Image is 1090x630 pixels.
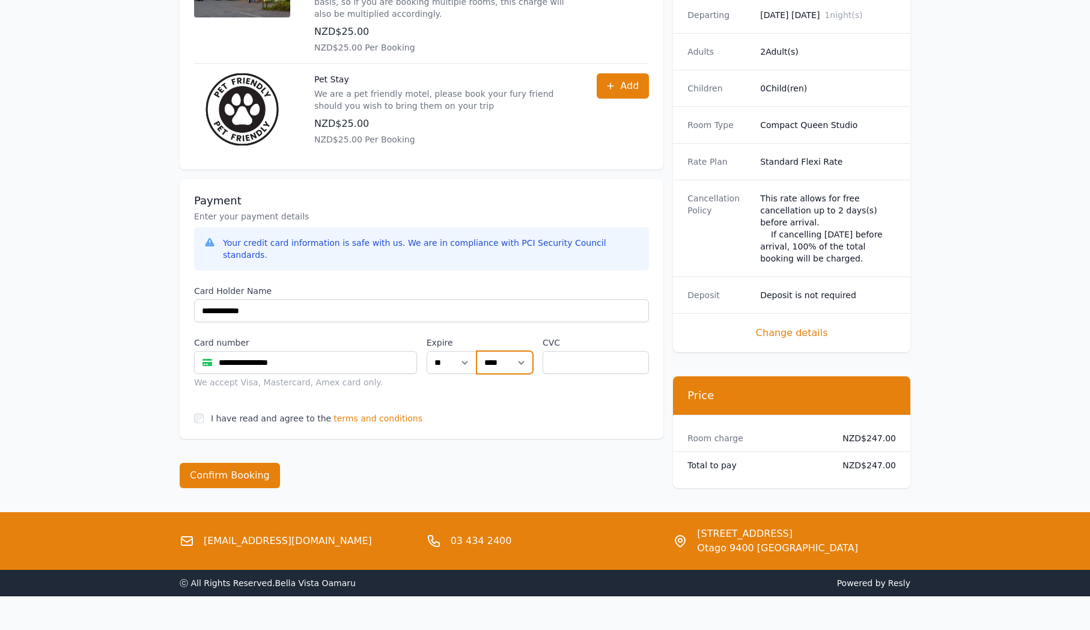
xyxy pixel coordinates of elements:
label: Expire [427,337,476,349]
div: Your credit card information is safe with us. We are in compliance with PCI Security Council stan... [223,237,639,261]
dt: Deposit [687,289,751,301]
a: [EMAIL_ADDRESS][DOMAIN_NAME] [204,534,372,548]
button: Add [597,73,649,99]
span: 1 night(s) [824,10,862,20]
dt: Room charge [687,432,823,444]
span: ⓒ All Rights Reserved. Bella Vista Oamaru [180,578,356,588]
div: This rate allows for free cancellation up to 2 days(s) before arrival. If cancelling [DATE] befor... [760,192,896,265]
label: Card Holder Name [194,285,649,297]
a: 03 434 2400 [451,534,512,548]
dd: [DATE] [DATE] [760,9,896,21]
dt: Departing [687,9,751,21]
p: NZD$25.00 [314,117,573,131]
span: [STREET_ADDRESS] [697,527,858,541]
h3: Price [687,388,896,403]
dt: Total to pay [687,459,823,471]
span: terms and conditions [333,412,422,424]
dd: Standard Flexi Rate [760,156,896,168]
label: Card number [194,337,417,349]
span: Change details [687,326,896,340]
p: We are a pet friendly motel, please book your fury friend should you wish to bring them on your trip [314,88,573,112]
a: Resly [888,578,910,588]
dd: Deposit is not required [760,289,896,301]
span: Otago 9400 [GEOGRAPHIC_DATA] [697,541,858,555]
dd: Compact Queen Studio [760,119,896,131]
dt: Room Type [687,119,751,131]
span: Powered by [550,577,910,589]
dt: Children [687,82,751,94]
dd: 2 Adult(s) [760,46,896,58]
dd: NZD$247.00 [833,432,896,444]
div: We accept Visa, Mastercard, Amex card only. [194,376,417,388]
h3: Payment [194,194,649,208]
dt: Cancellation Policy [687,192,751,265]
p: NZD$25.00 Per Booking [314,133,573,145]
p: NZD$25.00 Per Booking [314,41,573,54]
dt: Adults [687,46,751,58]
label: CVC [543,337,649,349]
dd: NZD$247.00 [833,459,896,471]
p: Enter your payment details [194,210,649,222]
dd: 0 Child(ren) [760,82,896,94]
img: Pet Stay [194,73,290,145]
p: Pet Stay [314,73,573,85]
span: Add [620,79,639,93]
label: I have read and agree to the [211,414,331,423]
dt: Rate Plan [687,156,751,168]
button: Confirm Booking [180,463,280,488]
label: . [476,337,533,349]
p: NZD$25.00 [314,25,573,39]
